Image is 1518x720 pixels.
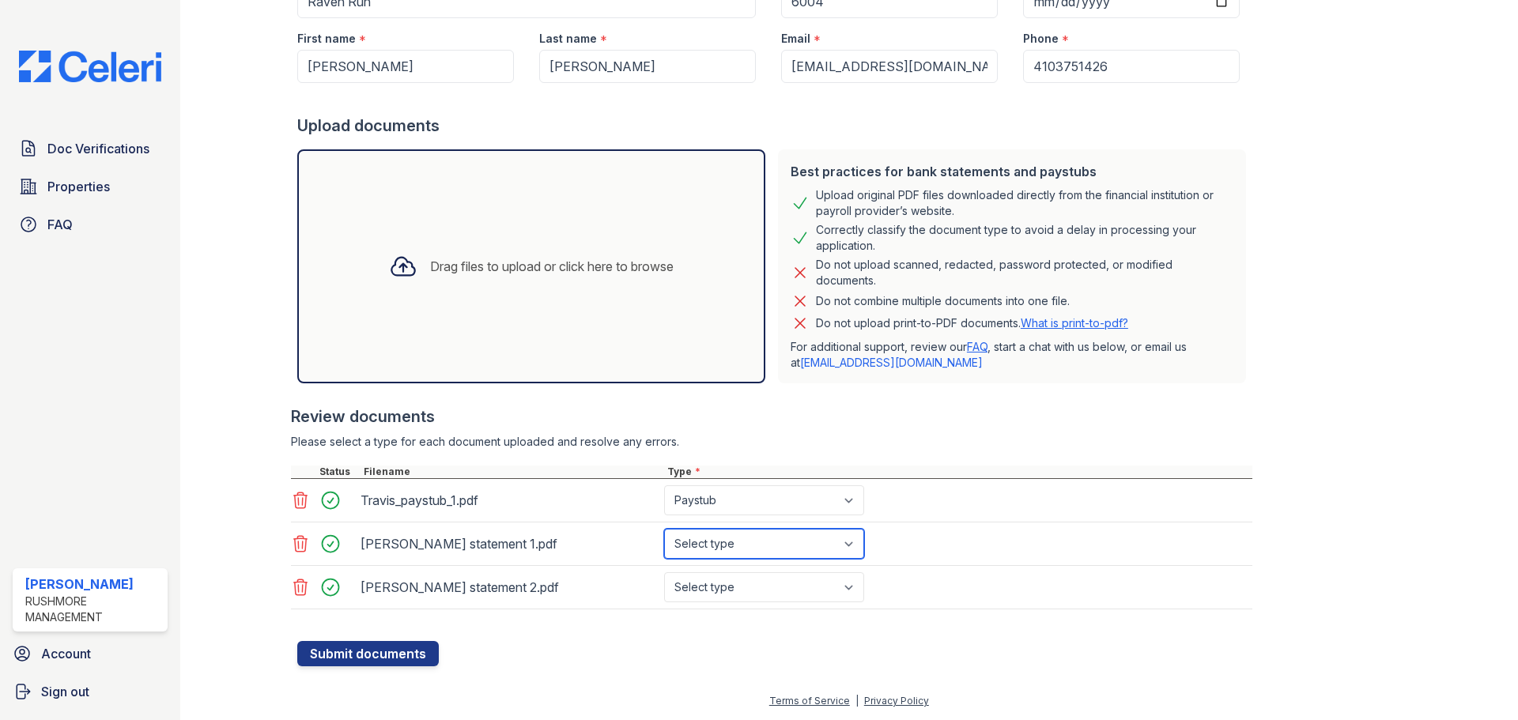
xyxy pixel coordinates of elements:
div: Please select a type for each document uploaded and resolve any errors. [291,434,1252,450]
a: Sign out [6,676,174,707]
img: CE_Logo_Blue-a8612792a0a2168367f1c8372b55b34899dd931a85d93a1a3d3e32e68fde9ad4.png [6,51,174,82]
a: Privacy Policy [864,695,929,707]
div: Do not upload scanned, redacted, password protected, or modified documents. [816,257,1233,288]
div: Correctly classify the document type to avoid a delay in processing your application. [816,222,1233,254]
div: Type [664,466,1252,478]
label: Last name [539,31,597,47]
label: Email [781,31,810,47]
div: Upload original PDF files downloaded directly from the financial institution or payroll provider’... [816,187,1233,219]
div: [PERSON_NAME] statement 1.pdf [361,531,658,556]
span: Properties [47,177,110,196]
div: | [855,695,859,707]
div: Upload documents [297,115,1252,137]
span: Sign out [41,682,89,701]
p: For additional support, review our , start a chat with us below, or email us at [791,339,1233,371]
label: First name [297,31,356,47]
div: Do not combine multiple documents into one file. [816,292,1070,311]
a: Doc Verifications [13,133,168,164]
span: FAQ [47,215,73,234]
a: Properties [13,171,168,202]
a: FAQ [967,340,987,353]
label: Phone [1023,31,1059,47]
div: Drag files to upload or click here to browse [430,257,674,276]
div: Rushmore Management [25,594,161,625]
div: Travis_paystub_1.pdf [361,488,658,513]
span: Account [41,644,91,663]
a: Account [6,638,174,669]
a: Terms of Service [769,695,850,707]
a: [EMAIL_ADDRESS][DOMAIN_NAME] [800,356,983,369]
div: [PERSON_NAME] statement 2.pdf [361,575,658,600]
button: Submit documents [297,641,439,666]
div: Status [316,466,361,478]
p: Do not upload print-to-PDF documents. [816,315,1128,331]
span: Doc Verifications [47,139,149,158]
a: FAQ [13,209,168,240]
div: Best practices for bank statements and paystubs [791,162,1233,181]
div: [PERSON_NAME] [25,575,161,594]
a: What is print-to-pdf? [1021,316,1128,330]
div: Filename [361,466,664,478]
div: Review documents [291,405,1252,428]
